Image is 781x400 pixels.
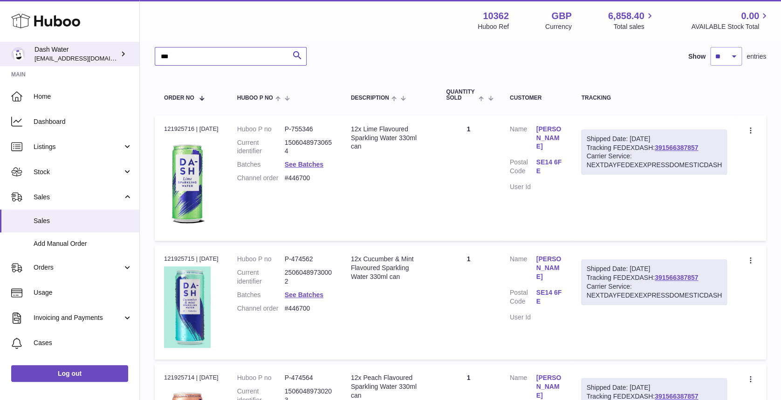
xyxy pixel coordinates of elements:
dd: #446700 [285,304,332,313]
span: Cases [34,339,132,347]
div: Tracking FEDEXDASH: [581,259,727,305]
dt: Huboo P no [237,255,285,264]
div: Shipped Date: [DATE] [586,135,722,143]
dd: #446700 [285,174,332,183]
div: 12x Lime Flavoured Sparkling Water 330ml can [351,125,427,151]
a: 6,858.40 Total sales [608,10,655,31]
span: Total sales [613,22,655,31]
dt: Batches [237,291,285,299]
a: SE14 6FE [536,288,563,306]
span: Sales [34,193,123,202]
a: Log out [11,365,128,382]
div: Carrier Service: NEXTDAYFEDEXEXPRESSDOMESTICDASH [586,152,722,169]
span: Home [34,92,132,101]
div: Dash Water [34,45,118,63]
a: [PERSON_NAME] [536,125,563,151]
a: 391566387857 [655,144,698,151]
a: See Batches [285,161,323,168]
a: 0.00 AVAILABLE Stock Total [691,10,770,31]
div: Customer [510,95,563,101]
span: Quantity Sold [446,89,476,101]
dd: 25060489730002 [285,268,332,286]
dd: P-755346 [285,125,332,134]
img: 103621727971708.png [164,266,211,348]
div: 121925714 | [DATE] [164,373,219,382]
strong: 10362 [483,10,509,22]
dd: 15060489730654 [285,138,332,156]
img: bea@dash-water.com [11,47,25,61]
dt: User Id [510,183,536,191]
span: Invoicing and Payments [34,313,123,322]
div: 12x Peach Flavoured Sparkling Water 330ml can [351,373,427,400]
dt: Huboo P no [237,125,285,134]
span: Order No [164,95,194,101]
td: 1 [437,245,500,359]
span: Description [351,95,389,101]
span: AVAILABLE Stock Total [691,22,770,31]
div: Shipped Date: [DATE] [586,383,722,392]
span: Huboo P no [237,95,273,101]
dt: Batches [237,160,285,169]
dt: Huboo P no [237,373,285,382]
dt: Name [510,255,536,284]
div: Currency [545,22,572,31]
td: 1 [437,115,500,241]
strong: GBP [551,10,571,22]
img: 103621706197473.png [164,136,211,229]
span: [EMAIL_ADDRESS][DOMAIN_NAME] [34,54,137,62]
span: Add Manual Order [34,239,132,248]
dt: Name [510,125,536,154]
dt: Channel order [237,174,285,183]
a: [PERSON_NAME] [536,255,563,281]
div: 12x Cucumber & Mint Flavoured Sparkling Water 330ml can [351,255,427,281]
dt: Current identifier [237,268,285,286]
span: 6,858.40 [608,10,644,22]
dd: P-474564 [285,373,332,382]
span: Stock [34,168,123,176]
div: Shipped Date: [DATE] [586,264,722,273]
a: 391566387857 [655,274,698,281]
div: Carrier Service: NEXTDAYFEDEXEXPRESSDOMESTICDASH [586,282,722,300]
dt: Postal Code [510,158,536,178]
a: See Batches [285,291,323,298]
div: Huboo Ref [478,22,509,31]
dd: P-474562 [285,255,332,264]
a: SE14 6FE [536,158,563,176]
div: 121925715 | [DATE] [164,255,219,263]
span: entries [747,52,766,61]
span: 0.00 [741,10,759,22]
dt: Postal Code [510,288,536,308]
div: 121925716 | [DATE] [164,125,219,133]
a: 391566387857 [655,393,698,400]
div: Tracking FEDEXDASH: [581,129,727,175]
span: Orders [34,263,123,272]
a: [PERSON_NAME] [536,373,563,400]
span: Sales [34,217,132,225]
div: Tracking [581,95,727,101]
label: Show [688,52,706,61]
span: Listings [34,142,123,151]
span: Dashboard [34,117,132,126]
span: Usage [34,288,132,297]
dt: Channel order [237,304,285,313]
dt: User Id [510,313,536,322]
dt: Current identifier [237,138,285,156]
